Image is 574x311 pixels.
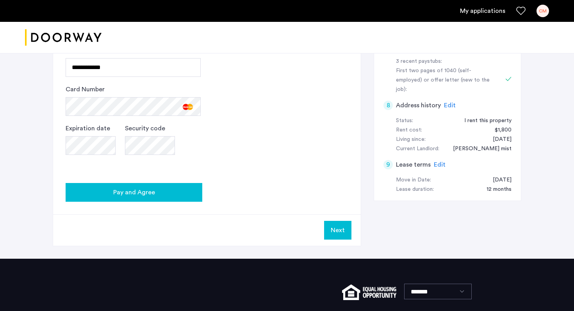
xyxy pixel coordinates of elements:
div: Current Landlord: [396,144,439,154]
img: equal-housing.png [342,284,396,300]
h5: Lease terms [396,160,431,169]
div: 9 [383,160,393,169]
div: 09/01/2025 [485,176,512,185]
label: Card Number [66,85,105,94]
a: Favorites [516,6,526,16]
h5: Address history [396,101,441,110]
div: 3 recent paystubs: [396,57,494,66]
div: 03/25/2024 [485,135,512,144]
button: button [66,183,202,202]
div: Status: [396,116,413,126]
div: $1,800 [487,126,512,135]
div: I rent this property [456,116,512,126]
a: My application [460,6,505,16]
span: Edit [434,162,446,168]
div: 8 [383,101,393,110]
a: Cazamio logo [25,23,102,52]
label: Security code [125,124,165,133]
div: dawn mist [445,144,512,154]
button: Next [324,221,351,240]
span: Pay and Agree [113,188,155,197]
span: Edit [444,102,456,108]
div: First two pages of 1040 (self-employed) or offer letter (new to the job): [396,66,494,94]
select: Language select [404,284,472,299]
div: Rent cost: [396,126,422,135]
div: 12 months [479,185,512,194]
div: CM [537,5,549,17]
div: Lease duration: [396,185,434,194]
div: Living since: [396,135,426,144]
img: logo [25,23,102,52]
label: Expiration date [66,124,110,133]
div: Move in Date: [396,176,431,185]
